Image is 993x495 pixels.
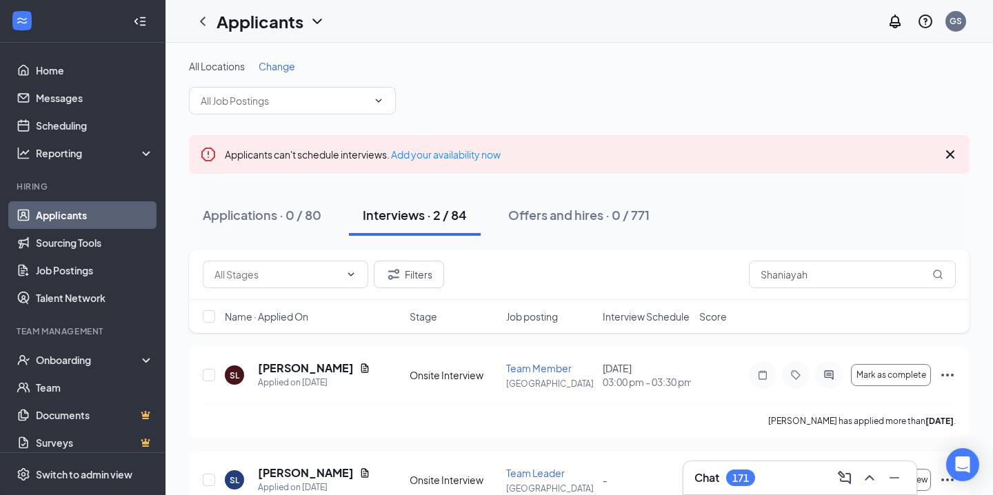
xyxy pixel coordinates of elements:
[749,261,956,288] input: Search in interviews
[36,374,154,401] a: Team
[603,310,690,323] span: Interview Schedule
[258,376,370,390] div: Applied on [DATE]
[309,13,325,30] svg: ChevronDown
[17,181,151,192] div: Hiring
[36,256,154,284] a: Job Postings
[36,112,154,139] a: Scheduling
[36,353,142,367] div: Onboarding
[410,473,498,487] div: Onsite Interview
[201,93,368,108] input: All Job Postings
[194,13,211,30] svg: ChevronLeft
[133,14,147,28] svg: Collapse
[225,148,501,161] span: Applicants can't schedule interviews.
[230,370,239,381] div: SL
[36,284,154,312] a: Talent Network
[17,325,151,337] div: Team Management
[17,353,30,367] svg: UserCheck
[17,146,30,160] svg: Analysis
[374,261,444,288] button: Filter Filters
[836,469,853,486] svg: ComposeMessage
[36,401,154,429] a: DocumentsCrown
[36,229,154,256] a: Sourcing Tools
[373,95,384,106] svg: ChevronDown
[506,362,572,374] span: Team Member
[732,472,749,484] div: 171
[946,448,979,481] div: Open Intercom Messenger
[917,13,934,30] svg: QuestionInfo
[925,416,954,426] b: [DATE]
[189,60,245,72] span: All Locations
[883,467,905,489] button: Minimize
[859,467,881,489] button: ChevronUp
[385,266,402,283] svg: Filter
[36,57,154,84] a: Home
[851,364,931,386] button: Mark as complete
[200,146,217,163] svg: Error
[17,467,30,481] svg: Settings
[259,60,295,72] span: Change
[768,415,956,427] p: [PERSON_NAME] has applied more than .
[258,481,370,494] div: Applied on [DATE]
[225,310,308,323] span: Name · Applied On
[834,467,856,489] button: ComposeMessage
[36,429,154,456] a: SurveysCrown
[506,483,594,494] p: [GEOGRAPHIC_DATA]
[506,467,565,479] span: Team Leader
[345,269,357,280] svg: ChevronDown
[359,467,370,478] svg: Document
[258,361,354,376] h5: [PERSON_NAME]
[887,13,903,30] svg: Notifications
[603,474,608,486] span: -
[15,14,29,28] svg: WorkstreamLogo
[932,269,943,280] svg: MagnifyingGlass
[603,361,691,389] div: [DATE]
[856,370,926,380] span: Mark as complete
[754,370,771,381] svg: Note
[950,15,962,27] div: GS
[36,84,154,112] a: Messages
[939,367,956,383] svg: Ellipses
[821,370,837,381] svg: ActiveChat
[508,206,650,223] div: Offers and hires · 0 / 771
[861,469,878,486] svg: ChevronUp
[359,363,370,374] svg: Document
[230,474,239,486] div: SL
[942,146,959,163] svg: Cross
[391,148,501,161] a: Add your availability now
[36,146,154,160] div: Reporting
[506,378,594,390] p: [GEOGRAPHIC_DATA]
[258,465,354,481] h5: [PERSON_NAME]
[694,470,719,485] h3: Chat
[214,267,340,282] input: All Stages
[36,467,132,481] div: Switch to admin view
[699,310,727,323] span: Score
[788,370,804,381] svg: Tag
[363,206,467,223] div: Interviews · 2 / 84
[36,201,154,229] a: Applicants
[506,310,558,323] span: Job posting
[939,472,956,488] svg: Ellipses
[203,206,321,223] div: Applications · 0 / 80
[217,10,303,33] h1: Applicants
[410,368,498,382] div: Onsite Interview
[410,310,437,323] span: Stage
[603,375,691,389] span: 03:00 pm - 03:30 pm
[886,469,903,486] svg: Minimize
